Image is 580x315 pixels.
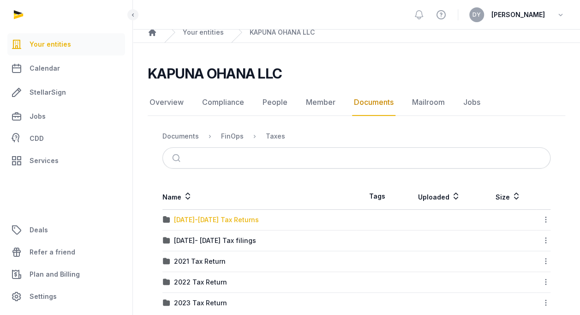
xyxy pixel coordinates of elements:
span: DY [472,12,481,18]
button: DY [469,7,484,22]
a: Compliance [200,89,246,116]
th: Size [480,183,536,210]
a: Documents [352,89,395,116]
div: 2022 Tax Return [174,278,227,287]
iframe: Chat Widget [534,271,580,315]
nav: Breadcrumb [162,125,550,147]
button: Submit [167,148,188,168]
a: Calendar [7,57,125,79]
img: folder.svg [163,279,170,286]
span: [PERSON_NAME] [491,9,545,20]
div: FinOps [221,132,244,141]
span: Jobs [30,111,46,122]
th: Tags [357,183,399,210]
a: Your entities [183,28,224,37]
a: Services [7,150,125,172]
span: StellarSign [30,87,66,98]
th: Name [162,183,357,210]
a: Your entities [7,33,125,55]
a: Mailroom [410,89,447,116]
nav: Tabs [148,89,565,116]
div: Documents [162,132,199,141]
div: 2021 Tax Return [174,257,226,266]
span: Services [30,155,59,166]
h2: KAPUNA OHANA LLC [148,65,282,82]
a: Jobs [7,105,125,127]
th: Uploaded [398,183,480,210]
img: folder.svg [163,258,170,265]
span: Settings [30,291,57,302]
a: CDD [7,129,125,148]
a: StellarSign [7,81,125,103]
div: Taxes [266,132,285,141]
span: Deals [30,224,48,236]
span: CDD [30,133,44,144]
span: Your entities [30,39,71,50]
img: folder.svg [163,216,170,224]
a: People [261,89,289,116]
img: folder.svg [163,299,170,307]
a: Settings [7,285,125,308]
div: 2023 Tax Return [174,298,227,308]
a: KAPUNA OHANA LLC [250,28,315,37]
a: Member [304,89,337,116]
a: Refer a friend [7,241,125,263]
a: Plan and Billing [7,263,125,285]
nav: Breadcrumb [133,22,580,43]
a: Overview [148,89,185,116]
div: [DATE]- [DATE] Tax filings [174,236,256,245]
div: [DATE]-[DATE] Tax Returns [174,215,259,224]
img: folder.svg [163,237,170,244]
span: Refer a friend [30,247,75,258]
span: Plan and Billing [30,269,80,280]
a: Jobs [461,89,482,116]
span: Calendar [30,63,60,74]
a: Deals [7,219,125,241]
